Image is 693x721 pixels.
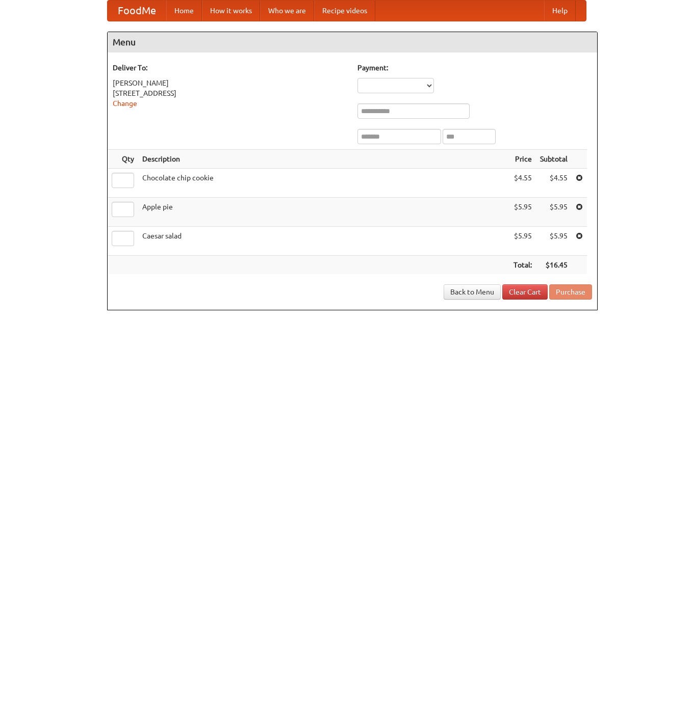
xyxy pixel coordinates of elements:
[536,227,572,256] td: $5.95
[138,198,509,227] td: Apple pie
[509,150,536,169] th: Price
[138,227,509,256] td: Caesar salad
[113,88,347,98] div: [STREET_ADDRESS]
[108,150,138,169] th: Qty
[260,1,314,21] a: Who we are
[544,1,576,21] a: Help
[509,198,536,227] td: $5.95
[549,284,592,300] button: Purchase
[113,99,137,108] a: Change
[509,169,536,198] td: $4.55
[113,78,347,88] div: [PERSON_NAME]
[509,227,536,256] td: $5.95
[314,1,375,21] a: Recipe videos
[138,150,509,169] th: Description
[108,32,597,52] h4: Menu
[536,198,572,227] td: $5.95
[108,1,166,21] a: FoodMe
[166,1,202,21] a: Home
[113,63,347,73] h5: Deliver To:
[536,150,572,169] th: Subtotal
[536,169,572,198] td: $4.55
[536,256,572,275] th: $16.45
[202,1,260,21] a: How it works
[357,63,592,73] h5: Payment:
[444,284,501,300] a: Back to Menu
[509,256,536,275] th: Total:
[138,169,509,198] td: Chocolate chip cookie
[502,284,548,300] a: Clear Cart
